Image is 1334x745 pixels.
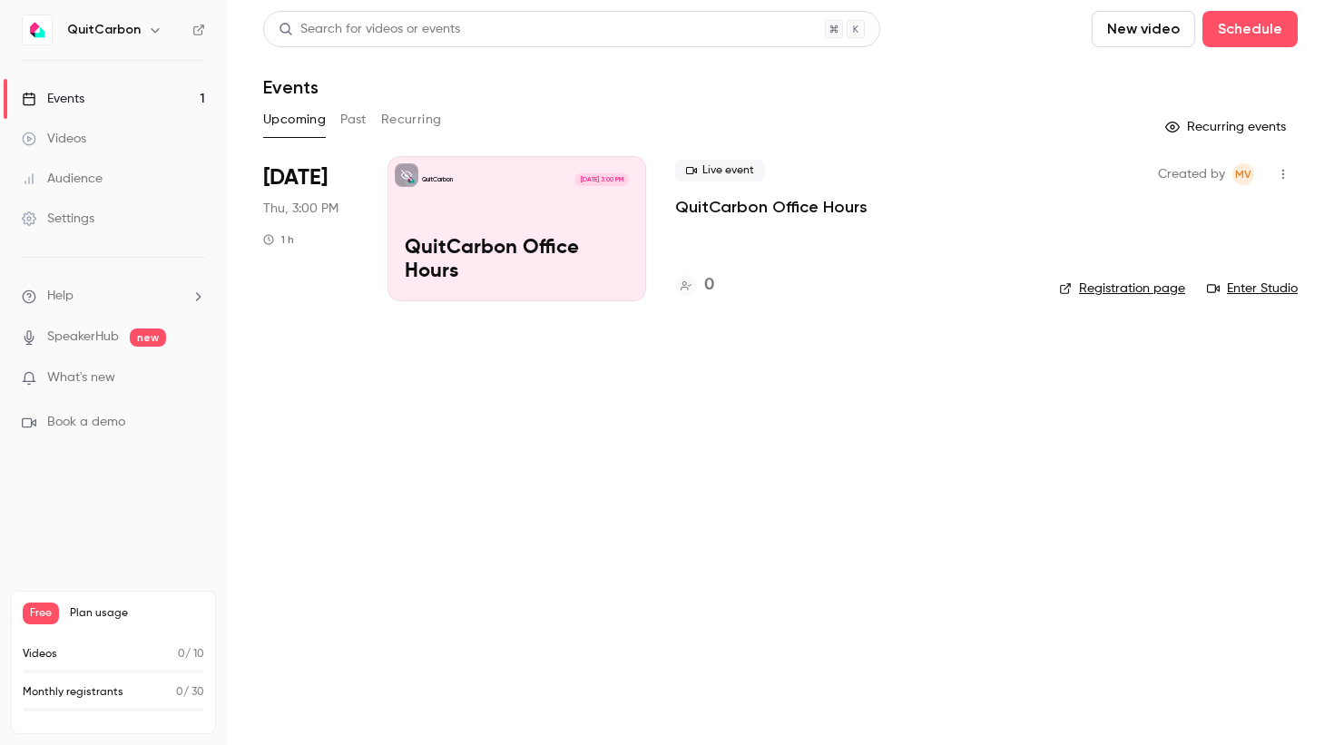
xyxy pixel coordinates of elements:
[263,163,328,192] span: [DATE]
[263,156,358,301] div: Sep 4 Thu, 1:00 PM (America/Los Angeles)
[263,200,338,218] span: Thu, 3:00 PM
[178,646,204,662] p: / 10
[67,21,141,39] h6: QuitCarbon
[22,90,84,108] div: Events
[1092,11,1195,47] button: New video
[1207,279,1298,298] a: Enter Studio
[263,76,319,98] h1: Events
[263,105,326,134] button: Upcoming
[340,105,367,134] button: Past
[574,173,628,186] span: [DATE] 3:00 PM
[381,105,442,134] button: Recurring
[22,287,205,306] li: help-dropdown-opener
[675,273,714,298] a: 0
[1158,163,1225,185] span: Created by
[130,328,166,347] span: new
[47,413,125,432] span: Book a demo
[422,175,453,184] p: QuitCarbon
[22,210,94,228] div: Settings
[675,196,868,218] a: QuitCarbon Office Hours
[704,273,714,298] h4: 0
[1157,113,1298,142] button: Recurring events
[1202,11,1298,47] button: Schedule
[176,687,183,698] span: 0
[23,646,57,662] p: Videos
[263,232,294,247] div: 1 h
[387,156,646,301] a: QuitCarbon Office HoursQuitCarbon[DATE] 3:00 PMQuitCarbon Office Hours
[70,606,204,621] span: Plan usage
[22,170,103,188] div: Audience
[675,160,765,181] span: Live event
[22,130,86,148] div: Videos
[1059,279,1185,298] a: Registration page
[23,603,59,624] span: Free
[1232,163,1254,185] span: Marianne von Arnim
[23,684,123,701] p: Monthly registrants
[47,287,74,306] span: Help
[279,20,460,39] div: Search for videos or events
[47,368,115,387] span: What's new
[47,328,119,347] a: SpeakerHub
[178,649,185,660] span: 0
[1235,163,1251,185] span: Mv
[176,684,204,701] p: / 30
[405,237,629,284] p: QuitCarbon Office Hours
[23,15,52,44] img: QuitCarbon
[183,370,205,387] iframe: Noticeable Trigger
